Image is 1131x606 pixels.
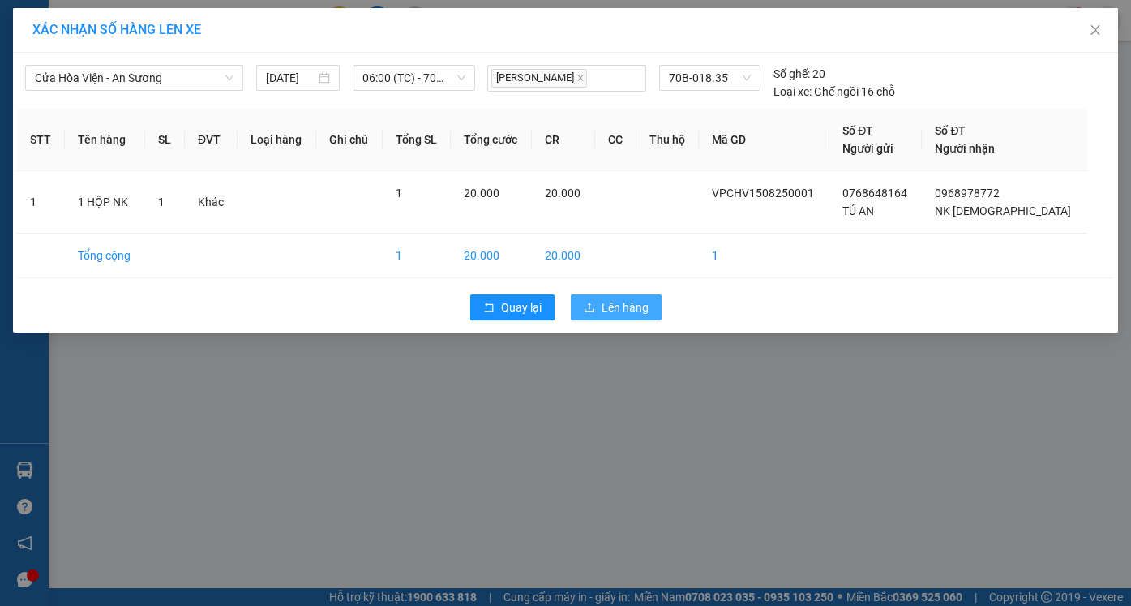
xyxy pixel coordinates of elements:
[470,294,555,320] button: rollbackQuay lại
[699,109,829,171] th: Mã GD
[158,196,165,208] span: 1
[532,109,594,171] th: CR
[501,299,542,316] span: Quay lại
[483,302,495,315] span: rollback
[842,124,873,137] span: Số ĐT
[128,72,199,82] span: Hotline: 19001152
[128,9,222,23] strong: ĐỒNG PHƯỚC
[128,49,223,69] span: 01 Võ Văn Truyện, KP.1, Phường 2
[44,88,199,101] span: -----------------------------------------
[35,66,233,90] span: Cửa Hòa Viện - An Sương
[464,187,499,200] span: 20.000
[935,142,995,155] span: Người nhận
[1089,24,1102,37] span: close
[636,109,699,171] th: Thu hộ
[36,118,99,127] span: 05:35:52 [DATE]
[185,171,238,234] td: Khác
[128,26,218,46] span: Bến xe [GEOGRAPHIC_DATA]
[32,22,201,37] span: XÁC NHẬN SỐ HÀNG LÊN XE
[383,234,452,278] td: 1
[451,109,532,171] th: Tổng cước
[669,66,751,90] span: 70B-018.35
[571,294,662,320] button: uploadLên hàng
[316,109,383,171] th: Ghi chú
[773,83,895,101] div: Ghế ngồi 16 chỗ
[576,74,585,82] span: close
[842,187,907,200] span: 0768648164
[362,66,465,90] span: 06:00 (TC) - 70B-018.35
[532,234,594,278] td: 20.000
[5,105,178,114] span: [PERSON_NAME]:
[595,109,636,171] th: CC
[65,109,145,171] th: Tên hàng
[5,118,99,127] span: In ngày:
[451,234,532,278] td: 20.000
[935,204,1071,217] span: NK [DEMOGRAPHIC_DATA]
[491,69,587,88] span: [PERSON_NAME]
[185,109,238,171] th: ĐVT
[17,171,65,234] td: 1
[773,65,810,83] span: Số ghế:
[145,109,185,171] th: SL
[842,204,874,217] span: TÚ AN
[65,171,145,234] td: 1 HỘP NK
[699,234,829,278] td: 1
[65,234,145,278] td: Tổng cộng
[773,65,825,83] div: 20
[602,299,649,316] span: Lên hàng
[712,187,814,200] span: VPCHV1508250001
[1073,8,1118,54] button: Close
[935,187,1000,200] span: 0968978772
[17,109,65,171] th: STT
[773,83,812,101] span: Loại xe:
[545,187,580,200] span: 20.000
[81,103,178,115] span: VPCHV1508250001
[238,109,316,171] th: Loại hàng
[935,124,966,137] span: Số ĐT
[266,69,315,87] input: 15/08/2025
[383,109,452,171] th: Tổng SL
[6,10,78,81] img: logo
[396,187,402,200] span: 1
[842,142,893,155] span: Người gửi
[584,302,595,315] span: upload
